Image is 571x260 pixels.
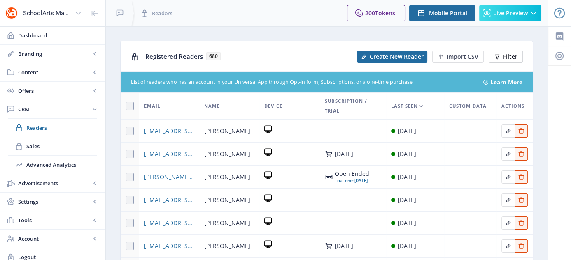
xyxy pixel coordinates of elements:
span: Dashboard [18,31,99,39]
span: [PERSON_NAME] [204,172,250,182]
span: [PERSON_NAME] [204,195,250,205]
a: Edit page [515,172,528,180]
div: [DATE] [398,172,416,182]
span: Tokens [375,9,395,17]
span: Content [18,68,91,76]
span: 680 [206,52,221,60]
span: Offers [18,87,91,95]
a: Edit page [515,149,528,157]
span: Readers [152,9,172,17]
span: Last Seen [391,101,418,111]
span: Readers [26,124,97,132]
a: Edit page [501,172,515,180]
span: Branding [18,50,91,58]
a: Edit page [501,241,515,249]
button: Live Preview [479,5,541,21]
a: Edit page [501,149,515,157]
div: [DATE] [398,149,416,159]
a: Edit page [501,195,515,203]
a: Advanced Analytics [8,156,97,174]
div: [DATE] [335,177,369,184]
a: [PERSON_NAME][EMAIL_ADDRESS][DOMAIN_NAME] [144,172,194,182]
div: [DATE] [398,241,416,251]
button: Mobile Portal [409,5,475,21]
a: [EMAIL_ADDRESS][DOMAIN_NAME] [144,218,194,228]
span: Email [144,101,161,111]
a: Edit page [501,218,515,226]
a: [EMAIL_ADDRESS][DOMAIN_NAME] [144,195,194,205]
a: Edit page [515,126,528,134]
div: [DATE] [398,126,416,136]
span: [PERSON_NAME] [204,126,250,136]
a: Edit page [501,126,515,134]
span: Actions [501,101,524,111]
button: Filter [489,51,523,63]
span: Mobile Portal [429,10,467,16]
div: [DATE] [335,243,353,249]
span: Subscription / Trial [325,96,381,116]
span: Advertisements [18,179,91,187]
span: Custom Data [449,101,487,111]
span: Import CSV [447,53,478,60]
span: Filter [503,53,517,60]
a: Readers [8,119,97,137]
img: properties.app_icon.png [5,7,18,20]
span: Trial ends [335,177,354,183]
span: Advanced Analytics [26,161,97,169]
span: Registered Readers [145,52,203,60]
span: Sales [26,142,97,150]
button: Create New Reader [357,51,427,63]
a: Sales [8,137,97,155]
div: SchoolArts Magazine [23,4,72,22]
button: 200Tokens [347,5,405,21]
span: [PERSON_NAME] [204,241,250,251]
span: [PERSON_NAME] [204,149,250,159]
div: [DATE] [398,195,416,205]
span: Create New Reader [370,53,424,60]
span: Account [18,235,91,243]
span: CRM [18,105,91,113]
a: Learn More [490,78,522,86]
div: List of readers who has an account in your Universal App through Opt-in form, Subscriptions, or a... [131,78,473,86]
a: [EMAIL_ADDRESS][DOMAIN_NAME] [144,241,194,251]
span: Device [264,101,282,111]
div: Open Ended [335,170,369,177]
div: [DATE] [398,218,416,228]
a: Edit page [515,241,528,249]
span: Name [204,101,220,111]
div: [DATE] [335,151,353,157]
span: Settings [18,198,91,206]
span: [PERSON_NAME] [204,218,250,228]
a: [EMAIL_ADDRESS][DOMAIN_NAME] [144,149,194,159]
a: Edit page [515,195,528,203]
a: [EMAIL_ADDRESS][DOMAIN_NAME] [144,126,194,136]
span: Tools [18,216,91,224]
button: Import CSV [432,51,484,63]
a: New page [427,51,484,63]
a: Edit page [515,218,528,226]
span: Live Preview [493,10,528,16]
a: New page [352,51,427,63]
